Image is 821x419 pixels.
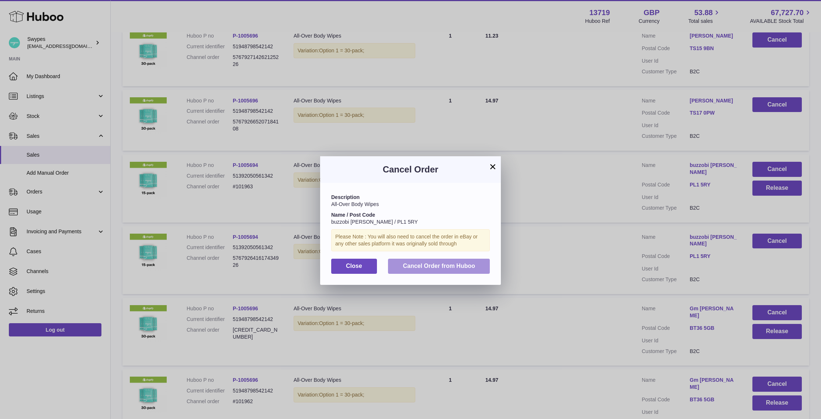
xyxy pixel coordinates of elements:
[388,259,490,274] button: Cancel Order from Huboo
[331,212,375,218] strong: Name / Post Code
[331,259,377,274] button: Close
[331,194,360,200] strong: Description
[331,164,490,175] h3: Cancel Order
[331,229,490,251] div: Please Note : You will also need to cancel the order in eBay or any other sales platform it was o...
[346,263,362,269] span: Close
[403,263,475,269] span: Cancel Order from Huboo
[331,219,418,225] span: buzzobi [PERSON_NAME] / PL1 5RY
[488,162,497,171] button: ×
[331,201,379,207] span: All-Over Body Wipes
